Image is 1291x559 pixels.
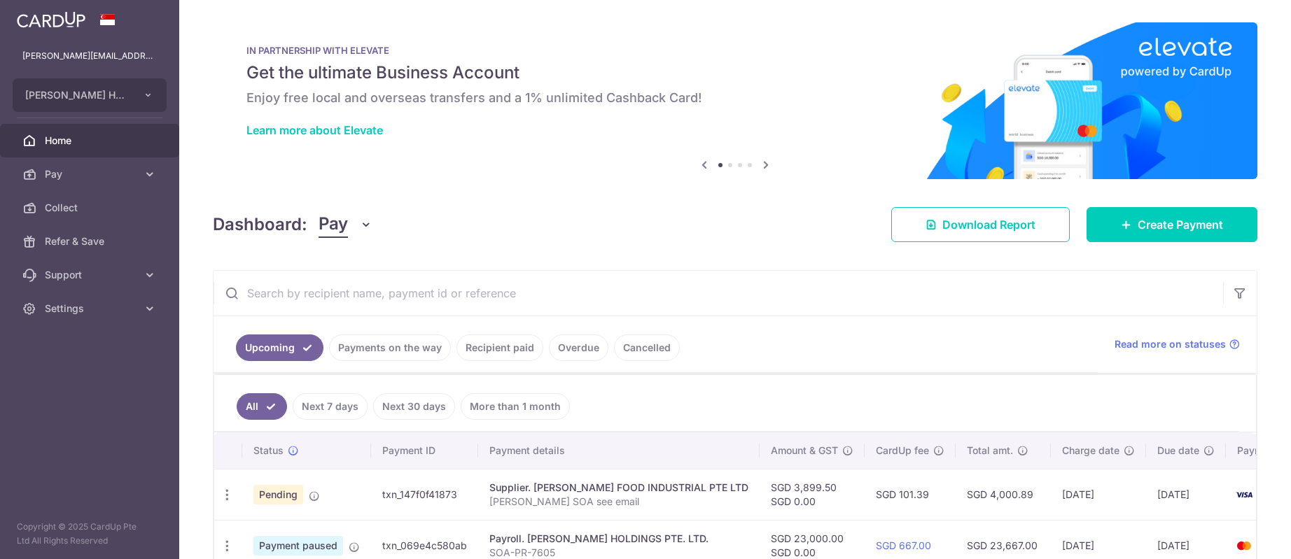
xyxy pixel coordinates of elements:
span: Pay [45,167,137,181]
img: Bank Card [1230,486,1258,503]
p: [PERSON_NAME][EMAIL_ADDRESS][DOMAIN_NAME] [22,49,157,63]
td: [DATE] [1051,469,1146,520]
span: Collect [45,201,137,215]
div: Supplier. [PERSON_NAME] FOOD INDUSTRIAL PTE LTD [489,481,748,495]
th: Payment details [478,432,760,469]
a: Cancelled [614,334,680,361]
h6: Enjoy free local and overseas transfers and a 1% unlimited Cashback Card! [246,90,1224,106]
span: Status [253,444,284,458]
span: Total amt. [967,444,1013,458]
span: Support [45,268,137,282]
span: Due date [1157,444,1199,458]
a: Download Report [891,207,1070,242]
input: Search by recipient name, payment id or reference [214,271,1223,316]
div: Payroll. [PERSON_NAME] HOLDINGS PTE. LTD. [489,532,748,546]
a: Read more on statuses [1115,337,1240,351]
span: Pay [319,211,348,238]
img: CardUp [17,11,85,28]
a: SGD 667.00 [876,539,931,551]
a: Upcoming [236,334,323,361]
h5: Get the ultimate Business Account [246,62,1224,84]
span: Amount & GST [771,444,838,458]
th: Payment ID [371,432,478,469]
td: SGD 3,899.50 SGD 0.00 [760,469,865,520]
img: Renovation banner [213,22,1257,179]
span: CardUp fee [876,444,929,458]
a: Recipient paid [456,334,543,361]
a: Next 7 days [293,393,368,420]
a: More than 1 month [461,393,570,420]
img: Bank Card [1230,537,1258,554]
a: Next 30 days [373,393,455,420]
span: [PERSON_NAME] HOLDINGS PTE. LTD. [25,88,129,102]
td: SGD 4,000.89 [956,469,1051,520]
span: Read more on statuses [1115,337,1226,351]
a: Overdue [549,334,608,361]
p: [PERSON_NAME] SOA see email [489,495,748,509]
td: SGD 101.39 [865,469,956,520]
a: Create Payment [1087,207,1257,242]
span: Pending [253,485,303,504]
span: Create Payment [1138,216,1223,233]
span: Settings [45,302,137,316]
button: Pay [319,211,372,238]
td: txn_147f0f41873 [371,469,478,520]
button: [PERSON_NAME] HOLDINGS PTE. LTD. [13,78,167,112]
span: Download Report [942,216,1035,233]
a: Learn more about Elevate [246,123,383,137]
p: IN PARTNERSHIP WITH ELEVATE [246,45,1224,56]
h4: Dashboard: [213,212,307,237]
a: Payments on the way [329,334,451,361]
td: [DATE] [1146,469,1226,520]
a: All [237,393,287,420]
span: Payment paused [253,536,343,556]
span: Charge date [1062,444,1119,458]
span: Home [45,134,137,148]
span: Refer & Save [45,234,137,248]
